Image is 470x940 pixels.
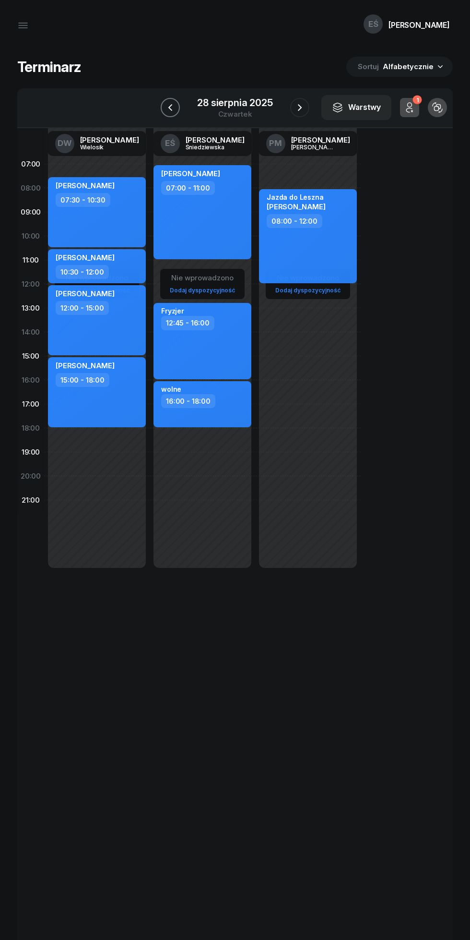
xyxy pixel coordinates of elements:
[58,139,72,147] span: DW
[56,193,110,207] div: 07:30 - 10:30
[166,285,239,296] a: Dodaj dyspozycyjność
[80,144,126,150] div: Wielosik
[56,361,115,370] span: [PERSON_NAME]
[186,144,232,150] div: Śniedziewska
[166,270,239,298] button: Nie wprowadzonoDodaj dyspozycyjność
[17,224,44,248] div: 10:00
[383,62,434,71] span: Alfabetycznie
[269,139,282,147] span: PM
[56,373,109,387] div: 15:00 - 18:00
[17,416,44,440] div: 18:00
[56,301,109,315] div: 12:00 - 15:00
[17,200,44,224] div: 09:00
[291,144,337,150] div: [PERSON_NAME]
[47,131,147,156] a: DW[PERSON_NAME]Wielosik
[17,344,44,368] div: 15:00
[17,248,44,272] div: 11:00
[17,58,81,75] h1: Terminarz
[291,136,350,144] div: [PERSON_NAME]
[56,181,115,190] span: [PERSON_NAME]
[17,272,44,296] div: 12:00
[267,202,326,211] span: [PERSON_NAME]
[400,98,419,117] button: 1
[153,131,252,156] a: EŚ[PERSON_NAME]Śniedziewska
[346,57,453,77] button: Sortuj Alfabetycznie
[56,289,115,298] span: [PERSON_NAME]
[197,98,272,108] div: 28 sierpnia 2025
[332,101,381,114] div: Warstwy
[17,176,44,200] div: 08:00
[17,464,44,488] div: 20:00
[267,214,322,228] div: 08:00 - 12:00
[412,96,422,105] div: 1
[197,110,272,118] div: czwartek
[358,60,381,73] span: Sortuj
[165,139,175,147] span: EŚ
[166,272,239,284] div: Nie wprowadzono
[80,136,139,144] div: [PERSON_NAME]
[368,20,378,28] span: EŚ
[56,253,115,262] span: [PERSON_NAME]
[17,440,44,464] div: 19:00
[17,488,44,512] div: 21:00
[17,296,44,320] div: 13:00
[17,368,44,392] div: 16:00
[17,392,44,416] div: 17:00
[271,285,344,296] a: Dodaj dyspozycyjność
[161,385,181,393] div: wolne
[161,169,220,178] span: [PERSON_NAME]
[161,307,184,315] div: Fryzjer
[161,181,215,195] div: 07:00 - 11:00
[17,320,44,344] div: 14:00
[388,21,450,29] div: [PERSON_NAME]
[161,394,215,408] div: 16:00 - 18:00
[321,95,391,120] button: Warstwy
[258,131,358,156] a: PM[PERSON_NAME][PERSON_NAME]
[267,193,326,201] div: Jazda do Leszna
[161,316,214,330] div: 12:45 - 16:00
[17,152,44,176] div: 07:00
[186,136,245,144] div: [PERSON_NAME]
[56,265,109,279] div: 10:30 - 12:00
